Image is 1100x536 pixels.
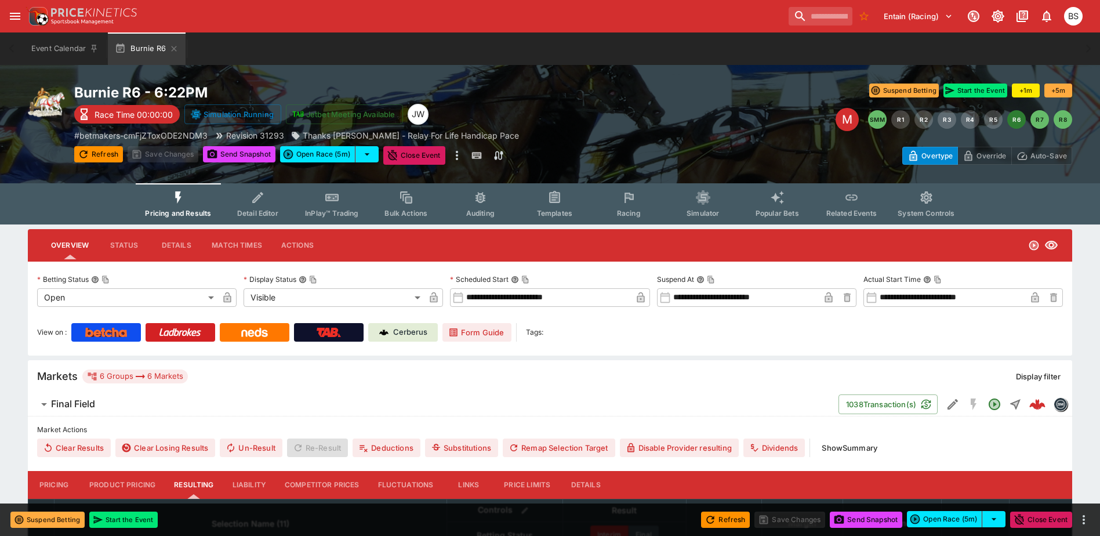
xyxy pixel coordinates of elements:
[28,393,838,416] button: Final Field
[942,394,963,415] button: Edit Detail
[383,146,445,165] button: Close Event
[271,231,324,259] button: Actions
[37,288,218,307] div: Open
[902,147,1072,165] div: Start From
[393,327,427,338] p: Cerberus
[303,129,519,142] p: Thanks [PERSON_NAME] - Relay For Life Handicap Pace
[826,209,877,218] span: Related Events
[707,276,715,284] button: Copy To Clipboard
[517,503,532,518] button: Bulk edit
[1044,238,1058,252] svg: Visible
[244,288,424,307] div: Visible
[957,147,1011,165] button: Override
[286,104,403,124] button: Jetbet Meeting Available
[617,209,641,218] span: Racing
[963,6,984,27] button: Connected to PK
[291,129,519,142] div: Thanks Ridgley Rascals - Relay For Life Handicap Pace
[562,499,686,521] th: Result
[976,150,1006,162] p: Override
[1054,398,1067,411] img: betmakers
[24,32,106,65] button: Event Calendar
[1077,513,1091,527] button: more
[136,183,964,224] div: Event type filters
[145,209,211,218] span: Pricing and Results
[108,32,186,65] button: Burnie R6
[907,511,1005,527] div: split button
[988,397,1001,411] svg: Open
[1012,84,1040,97] button: +1m
[1054,397,1068,411] div: betmakers
[789,7,852,26] input: search
[855,7,873,26] button: No Bookmarks
[838,394,938,414] button: 1038Transaction(s)
[220,439,282,457] span: Un-Result
[280,146,355,162] button: Open Race (5m)
[1029,396,1045,412] div: 4abc075e-ee65-4a2f-b67a-b4dc09cdb623
[442,471,495,499] button: Links
[241,328,267,337] img: Neds
[74,84,573,102] h2: Copy To Clipboard
[184,104,281,124] button: Simulation Running
[450,274,509,284] p: Scheduled Start
[830,512,902,528] button: Send Snapshot
[51,398,95,410] h6: Final Field
[150,231,202,259] button: Details
[696,276,705,284] button: Suspend AtCopy To Clipboard
[287,439,348,457] span: Re-Result
[902,147,958,165] button: Overtype
[275,471,369,499] button: Competitor Prices
[891,110,910,129] button: R1
[921,150,953,162] p: Overtype
[907,511,982,527] button: Open Race (5m)
[495,471,560,499] button: Price Limits
[5,6,26,27] button: open drawer
[37,421,1063,439] label: Market Actions
[526,323,543,342] label: Tags:
[317,328,341,337] img: TabNZ
[1028,240,1040,251] svg: Open
[1012,6,1033,27] button: Documentation
[95,108,173,121] p: Race Time 00:00:00
[1010,512,1072,528] button: Close Event
[280,146,379,162] div: split button
[42,231,98,259] button: Overview
[244,274,296,284] p: Display Status
[369,471,443,499] button: Fluctuations
[943,84,1007,97] button: Start the Event
[37,323,67,342] label: View on :
[37,439,111,457] button: Clear Results
[984,110,1003,129] button: R5
[408,104,429,125] div: Jayden Wyke
[226,129,284,142] p: Revision 31293
[159,328,201,337] img: Ladbrokes
[934,276,942,284] button: Copy To Clipboard
[425,439,498,457] button: Substitutions
[115,439,215,457] button: Clear Losing Results
[87,370,183,383] div: 6 Groups 6 Markets
[28,84,65,121] img: harness_racing.png
[511,276,519,284] button: Scheduled StartCopy To Clipboard
[961,110,979,129] button: R4
[868,110,1072,129] nav: pagination navigation
[165,471,223,499] button: Resulting
[309,276,317,284] button: Copy To Clipboard
[305,209,358,218] span: InPlay™ Trading
[384,209,427,218] span: Bulk Actions
[26,5,49,28] img: PriceKinetics Logo
[1044,84,1072,97] button: +5m
[1064,7,1083,26] div: Brendan Scoble
[10,512,85,528] button: Suspend Betting
[815,439,884,457] button: ShowSummary
[701,512,750,528] button: Refresh
[923,276,931,284] button: Actual Start TimeCopy To Clipboard
[466,209,495,218] span: Auditing
[203,146,275,162] button: Send Snapshot
[756,209,799,218] span: Popular Bets
[836,108,859,131] div: Edit Meeting
[292,108,304,120] img: jetbet-logo.svg
[442,323,511,342] a: Form Guide
[1054,110,1072,129] button: R8
[1036,6,1057,27] button: Notifications
[963,394,984,415] button: SGM Disabled
[868,110,887,129] button: SMM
